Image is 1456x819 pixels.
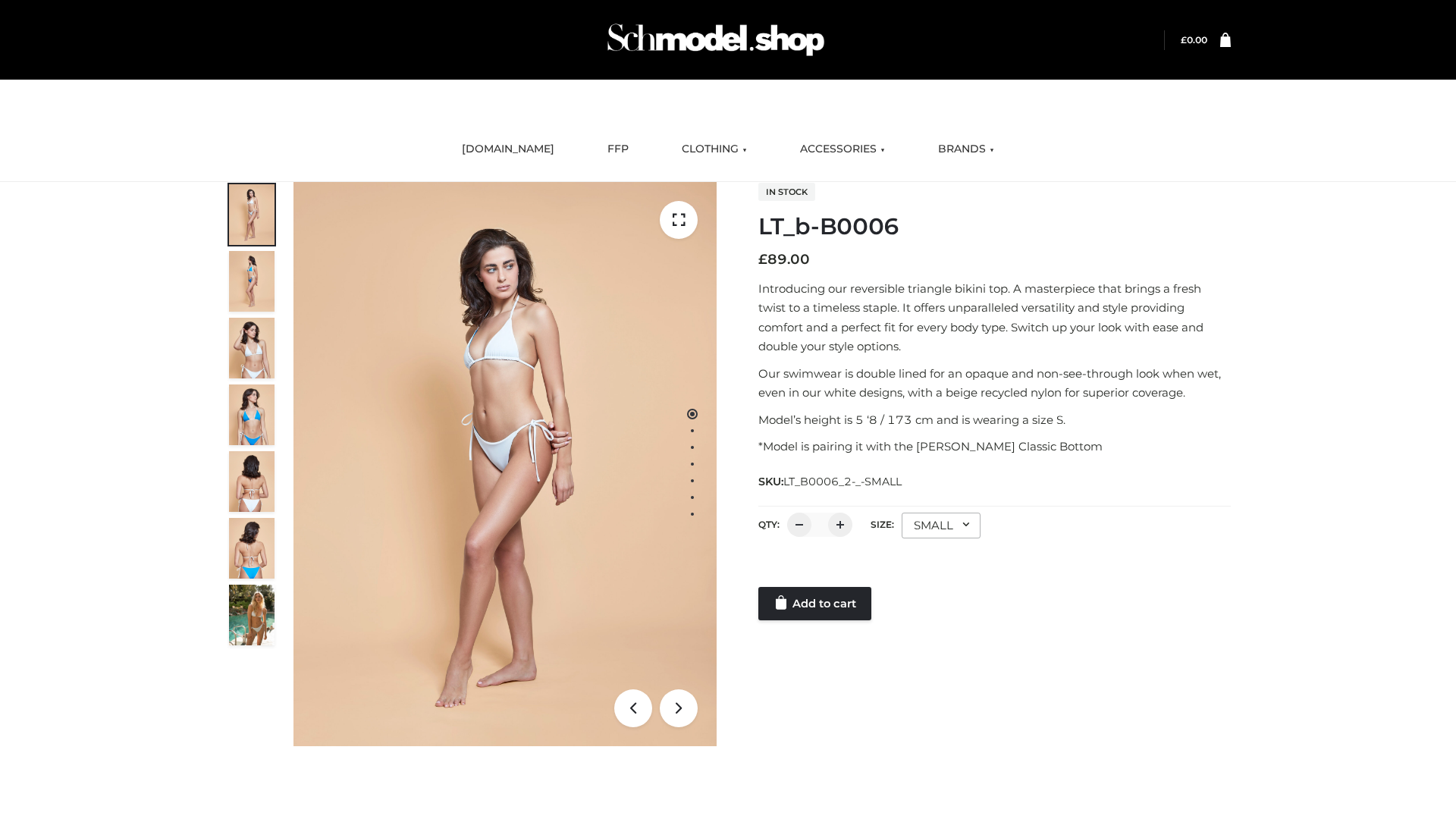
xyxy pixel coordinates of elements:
[758,183,815,201] span: In stock
[450,133,566,166] a: [DOMAIN_NAME]
[1181,34,1207,45] a: £0.00
[758,213,1231,240] h1: LT_b-B0006
[927,133,1006,166] a: BRANDS
[229,451,275,512] img: ArielClassicBikiniTop_CloudNine_AzureSky_OW114ECO_7-scaled.jpg
[758,472,903,491] span: SKU:
[902,513,981,538] div: SMALL
[229,251,275,312] img: ArielClassicBikiniTop_CloudNine_AzureSky_OW114ECO_2-scaled.jpg
[758,279,1231,356] p: Introducing our reversible triangle bikini top. A masterpiece that brings a fresh twist to a time...
[758,519,780,530] label: QTY:
[229,518,275,579] img: ArielClassicBikiniTop_CloudNine_AzureSky_OW114ECO_8-scaled.jpg
[789,133,896,166] a: ACCESSORIES
[758,437,1231,457] p: *Model is pairing it with the [PERSON_NAME] Classic Bottom
[758,587,871,620] a: Add to cart
[670,133,758,166] a: CLOTHING
[758,251,810,268] bdi: 89.00
[758,410,1231,430] p: Model’s height is 5 ‘8 / 173 cm and is wearing a size S.
[596,133,640,166] a: FFP
[871,519,894,530] label: Size:
[602,10,830,70] img: Schmodel Admin 964
[1181,34,1207,45] bdi: 0.00
[758,251,767,268] span: £
[758,364,1231,403] p: Our swimwear is double lined for an opaque and non-see-through look when wet, even in our white d...
[783,475,902,488] span: LT_B0006_2-_-SMALL
[229,384,275,445] img: ArielClassicBikiniTop_CloudNine_AzureSky_OW114ECO_4-scaled.jpg
[229,585,275,645] img: Arieltop_CloudNine_AzureSky2.jpg
[229,318,275,378] img: ArielClassicBikiniTop_CloudNine_AzureSky_OW114ECO_3-scaled.jpg
[229,184,275,245] img: ArielClassicBikiniTop_CloudNine_AzureSky_OW114ECO_1-scaled.jpg
[293,182,717,746] img: ArielClassicBikiniTop_CloudNine_AzureSky_OW114ECO_1
[1181,34,1187,45] span: £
